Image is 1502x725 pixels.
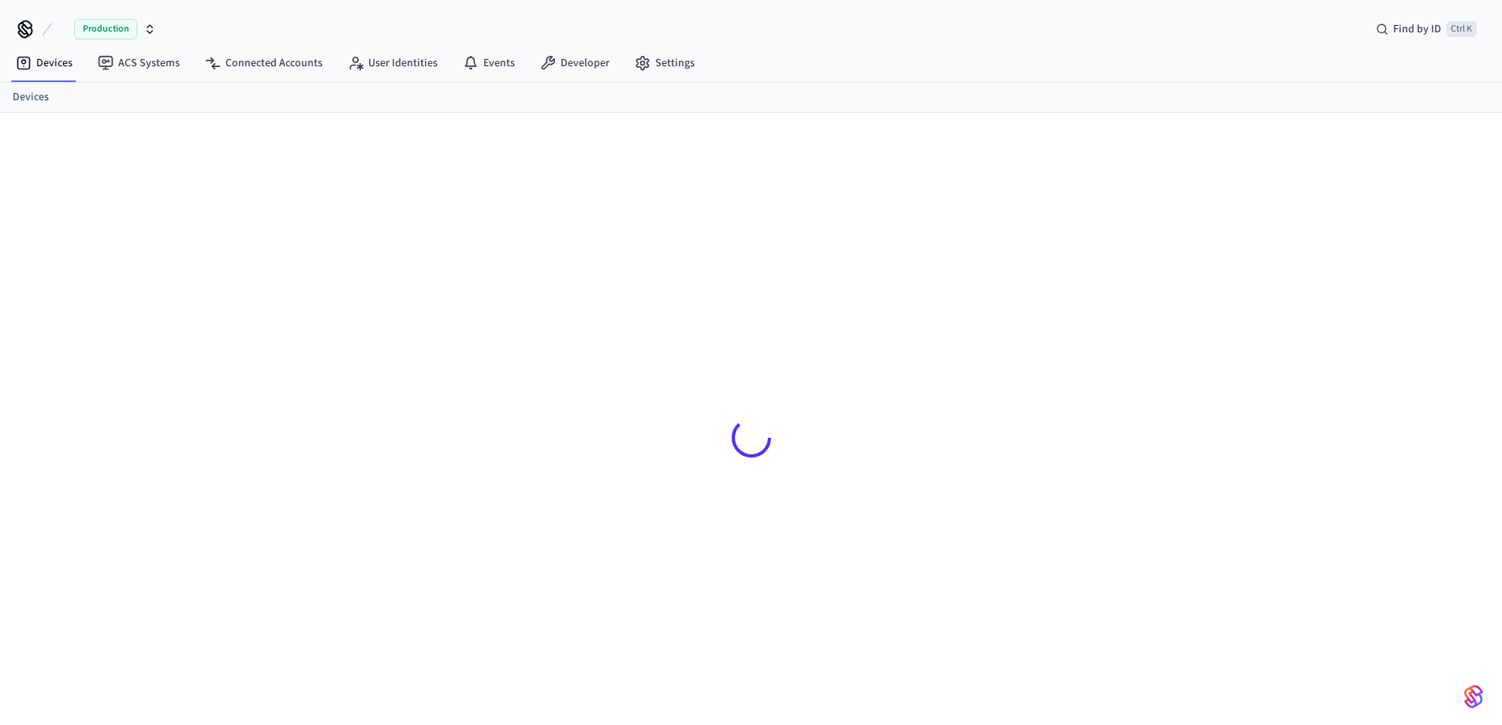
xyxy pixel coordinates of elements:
span: Find by ID [1393,21,1441,37]
a: Events [450,49,527,77]
span: Ctrl K [1446,21,1477,37]
a: Connected Accounts [192,49,335,77]
a: Settings [622,49,707,77]
div: Find by IDCtrl K [1363,15,1489,43]
span: Production [74,19,137,39]
a: Devices [13,89,49,106]
a: User Identities [335,49,450,77]
a: ACS Systems [85,49,192,77]
a: Developer [527,49,622,77]
a: Devices [3,49,85,77]
img: SeamLogoGradient.69752ec5.svg [1464,684,1483,709]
